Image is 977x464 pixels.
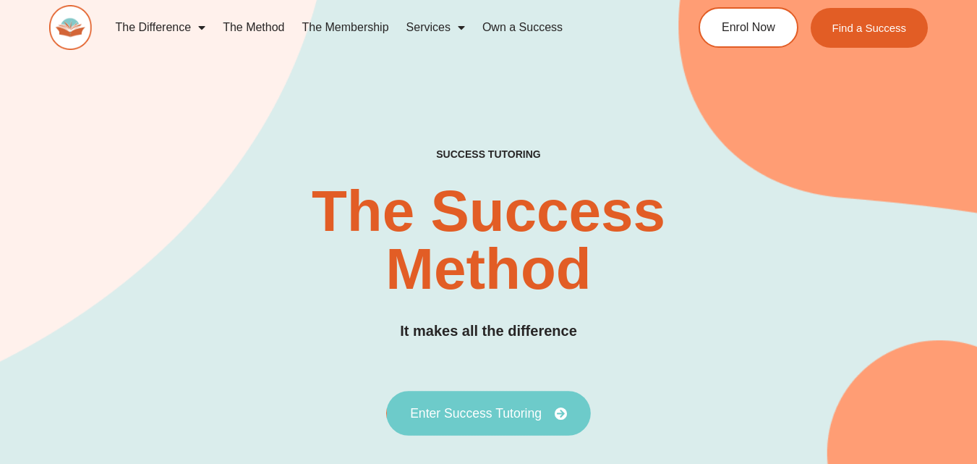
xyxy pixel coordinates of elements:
iframe: Chat Widget [905,395,977,464]
a: Enter Success Tutoring [386,391,591,436]
h2: The Success Method [289,182,687,298]
a: Enrol Now [699,7,798,48]
span: Enrol Now [722,22,775,33]
span: Find a Success [832,22,907,33]
a: The Membership [294,11,398,44]
a: Own a Success [474,11,571,44]
h4: SUCCESS TUTORING​ [359,148,619,161]
a: The Difference [106,11,214,44]
h3: It makes all the difference [400,320,577,342]
a: The Method [214,11,293,44]
a: Find a Success [811,8,929,48]
span: Enter Success Tutoring [410,407,542,420]
nav: Menu [106,11,648,44]
a: Services [398,11,474,44]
